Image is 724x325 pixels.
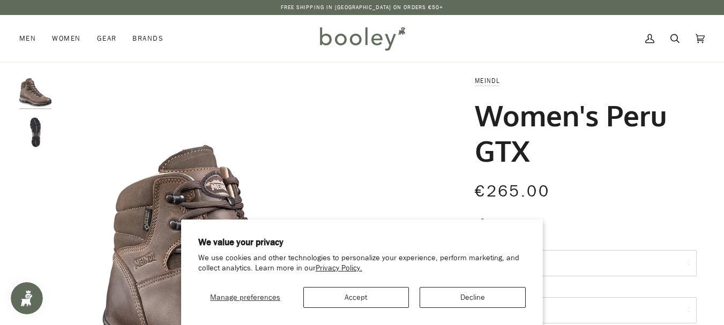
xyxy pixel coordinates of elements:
span: Men [19,33,36,44]
span: Women [52,33,80,44]
a: Meindl [475,76,500,85]
a: Gear [89,15,125,62]
span: Gear [97,33,117,44]
button: Brown [475,297,697,323]
button: Accept [303,287,409,308]
img: Booley [315,23,409,54]
p: We use cookies and other technologies to personalize your experience, perform marketing, and coll... [198,253,526,274]
h2: We value your privacy [198,237,526,248]
img: Women's Peru GTX Brown - Booley Galway [19,75,51,107]
a: Women [44,15,88,62]
span: Brands [132,33,163,44]
div: Size chart [488,217,519,228]
button: 3.5 [475,250,697,276]
iframe: Button to open loyalty program pop-up [11,282,43,314]
img: Women's Peru GTX Sole - Booley Galway [19,116,51,148]
a: Men [19,15,44,62]
button: Manage preferences [198,287,293,308]
button: Decline [420,287,526,308]
span: €265.00 [475,180,550,202]
span: Manage preferences [210,292,280,303]
h1: Women's Peru GTX [475,97,689,168]
a: Brands [124,15,171,62]
p: Free Shipping in [GEOGRAPHIC_DATA] on Orders €50+ [281,3,444,12]
a: Privacy Policy. [316,263,362,273]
